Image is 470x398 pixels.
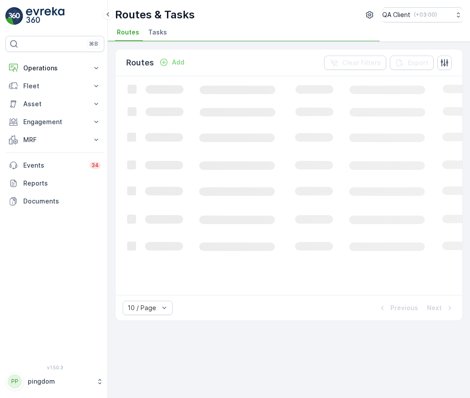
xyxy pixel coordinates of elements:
p: Operations [23,64,86,73]
p: Clear Filters [342,58,381,67]
p: Events [23,161,84,170]
button: Export [390,56,434,70]
button: Fleet [5,77,104,95]
p: Routes [126,56,154,69]
button: Previous [377,303,419,313]
a: Documents [5,192,104,210]
p: Export [408,58,428,67]
p: Asset [23,99,86,108]
button: MRF [5,131,104,149]
p: Documents [23,197,101,206]
p: Add [172,58,184,67]
p: MRF [23,135,86,144]
p: QA Client [382,10,410,19]
a: Reports [5,174,104,192]
p: Fleet [23,82,86,91]
button: Operations [5,59,104,77]
p: Routes & Tasks [115,8,195,22]
p: 34 [91,162,99,169]
p: Previous [390,303,418,312]
img: logo_light-DOdMpM7g.png [26,7,64,25]
button: PPpingdom [5,372,104,391]
p: pingdom [28,377,92,386]
p: ( +03:00 ) [414,11,437,18]
img: logo [5,7,23,25]
a: Events34 [5,156,104,174]
p: Reports [23,179,101,188]
button: QA Client(+03:00) [382,7,463,22]
button: Clear Filters [324,56,386,70]
span: v 1.50.3 [5,365,104,370]
button: Asset [5,95,104,113]
p: ⌘B [89,40,98,48]
div: PP [8,374,22,389]
span: Tasks [148,28,167,37]
span: Routes [117,28,139,37]
button: Add [156,57,188,68]
button: Next [426,303,455,313]
p: Engagement [23,117,86,126]
button: Engagement [5,113,104,131]
p: Next [427,303,442,312]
